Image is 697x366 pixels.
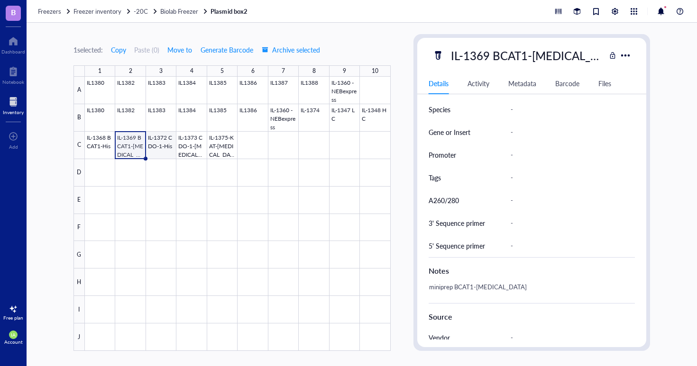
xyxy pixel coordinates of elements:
div: 6 [251,65,255,77]
div: Inventory [3,109,24,115]
div: - [506,328,632,348]
span: Freezer inventory [73,7,121,16]
div: Metadata [508,78,536,89]
div: Vendor [429,332,450,343]
div: 7 [282,65,285,77]
div: - [506,145,632,165]
div: - [506,190,632,210]
div: miniprep BCAT1-[MEDICAL_DATA] [425,280,632,303]
span: Archive selected [262,46,320,54]
span: Copy [111,46,126,54]
a: Inventory [3,94,24,115]
span: Freezers [38,7,61,16]
div: 10 [372,65,378,77]
div: Source [429,311,635,322]
div: 1 [98,65,101,77]
div: - [506,236,632,256]
div: Notes [429,265,635,277]
div: Dashboard [1,49,25,54]
div: Details [429,78,449,89]
span: -20C [134,7,148,16]
span: Move to [167,46,192,54]
div: F [73,214,85,241]
span: B [11,6,16,18]
div: Gene or Insert [429,127,470,137]
div: Tags [429,172,441,183]
div: C [73,132,85,159]
div: Free plan [3,315,23,321]
div: - [506,213,632,233]
div: Add [9,144,18,150]
div: 3 [159,65,163,77]
a: -20CBiolab Freezer [134,7,209,16]
div: H [73,268,85,296]
a: Notebook [2,64,24,85]
div: Account [4,339,23,345]
div: - [506,168,632,187]
div: 3' Sequence primer [429,218,485,228]
div: - [506,99,632,119]
div: 5' Sequence primer [429,241,485,251]
div: D [73,159,85,187]
span: Biolab Freezer [160,7,198,16]
a: Plasmid box2 [211,7,249,16]
div: A [73,77,85,104]
a: Dashboard [1,34,25,54]
span: IA [11,332,16,338]
button: Archive selected [261,42,321,57]
div: Activity [468,78,489,89]
button: Move to [167,42,193,57]
button: Generate Barcode [200,42,254,57]
div: - [506,122,632,142]
div: IL-1369 BCAT1-[MEDICAL_DATA] [447,45,606,65]
div: 4 [190,65,193,77]
div: 1 selected: [73,45,103,55]
div: G [73,241,85,268]
div: Promoter [429,150,456,160]
div: Species [429,104,450,115]
button: Paste (0) [134,42,159,57]
div: Barcode [555,78,579,89]
div: E [73,187,85,214]
div: A260/280 [429,195,459,205]
a: Freezer inventory [73,7,132,16]
a: Freezers [38,7,72,16]
div: Notebook [2,79,24,85]
div: 5 [220,65,224,77]
button: Copy [110,42,127,57]
span: Generate Barcode [201,46,253,54]
div: J [73,323,85,351]
div: I [73,296,85,323]
div: 2 [129,65,132,77]
div: Files [598,78,611,89]
div: B [73,104,85,132]
div: 9 [343,65,346,77]
div: 8 [312,65,316,77]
